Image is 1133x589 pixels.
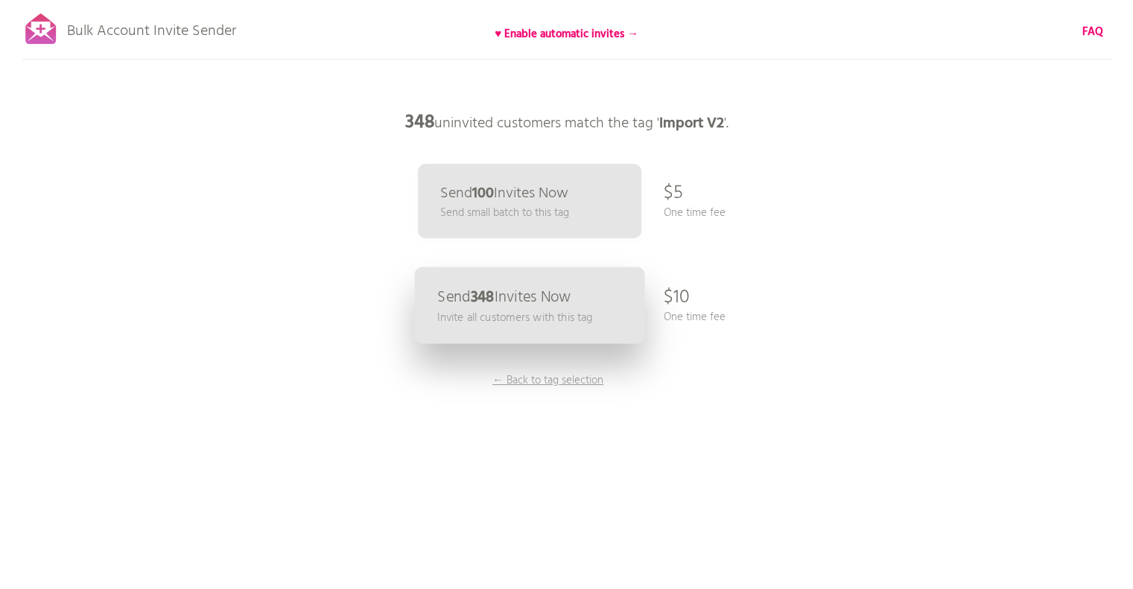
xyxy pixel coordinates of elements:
[405,108,434,138] b: 348
[67,9,236,46] p: Bulk Account Invite Sender
[472,182,494,206] b: 100
[492,372,604,389] p: ← Back to tag selection
[495,25,638,43] b: ♥ Enable automatic invites →
[664,205,726,221] p: One time fee
[437,309,592,326] p: Invite all customers with this tag
[664,276,690,320] p: $10
[440,205,569,221] p: Send small batch to this tag
[664,171,683,216] p: $5
[418,164,641,238] a: Send100Invites Now Send small batch to this tag
[1082,24,1103,40] a: FAQ
[1082,23,1103,41] b: FAQ
[437,290,571,305] p: Send Invites Now
[664,309,726,325] p: One time fee
[343,101,790,145] p: uninvited customers match the tag ' '.
[659,112,724,136] b: Import V2
[414,267,644,344] a: Send348Invites Now Invite all customers with this tag
[440,186,568,201] p: Send Invites Now
[470,285,494,310] b: 348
